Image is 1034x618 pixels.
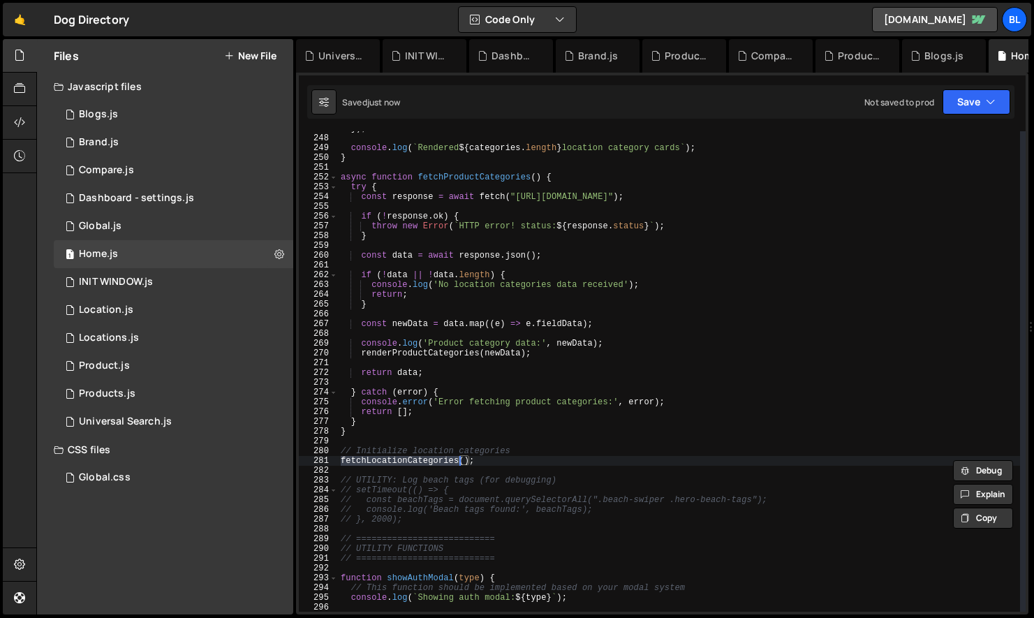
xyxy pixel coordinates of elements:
[1002,7,1027,32] a: Bl
[299,221,338,231] div: 257
[299,309,338,319] div: 266
[54,352,293,380] div: 16220/44393.js
[299,427,338,436] div: 278
[299,436,338,446] div: 279
[751,49,796,63] div: Compare.js
[299,554,338,564] div: 291
[79,415,172,428] div: Universal Search.js
[872,7,998,32] a: [DOMAIN_NAME]
[299,603,338,612] div: 296
[54,156,293,184] div: 16220/44328.js
[79,304,133,316] div: Location.js
[79,108,118,121] div: Blogs.js
[54,212,293,240] div: 16220/43681.js
[37,436,293,464] div: CSS files
[79,220,121,233] div: Global.js
[299,212,338,221] div: 256
[54,184,293,212] div: 16220/44476.js
[299,358,338,368] div: 271
[299,534,338,544] div: 289
[299,192,338,202] div: 254
[54,464,293,492] div: 16220/43682.css
[3,3,37,36] a: 🤙
[79,164,134,177] div: Compare.js
[299,407,338,417] div: 276
[54,101,293,128] div: 16220/44321.js
[299,476,338,485] div: 283
[953,508,1013,529] button: Copy
[299,260,338,270] div: 261
[924,49,963,63] div: Blogs.js
[367,96,400,108] div: just now
[54,268,293,296] div: 16220/44477.js
[299,241,338,251] div: 259
[299,378,338,388] div: 273
[299,417,338,427] div: 277
[299,300,338,309] div: 265
[405,49,450,63] div: INIT WINDOW.js
[79,388,135,400] div: Products.js
[79,276,153,288] div: INIT WINDOW.js
[492,49,536,63] div: Dashboard - settings.js
[37,73,293,101] div: Javascript files
[79,136,119,149] div: Brand.js
[299,133,338,143] div: 248
[299,573,338,583] div: 293
[299,280,338,290] div: 263
[299,231,338,241] div: 258
[299,515,338,524] div: 287
[459,7,576,32] button: Code Only
[299,564,338,573] div: 292
[299,446,338,456] div: 280
[79,471,131,484] div: Global.css
[299,153,338,163] div: 250
[299,329,338,339] div: 268
[224,50,276,61] button: New File
[299,466,338,476] div: 282
[299,143,338,153] div: 249
[299,319,338,329] div: 267
[299,163,338,172] div: 251
[299,172,338,182] div: 252
[864,96,934,108] div: Not saved to prod
[79,360,130,372] div: Product.js
[318,49,363,63] div: Universal Search.js
[299,495,338,505] div: 285
[953,460,1013,481] button: Debug
[54,240,293,268] div: 16220/44319.js
[342,96,400,108] div: Saved
[299,485,338,495] div: 284
[54,324,293,352] div: 16220/43680.js
[54,48,79,64] h2: Files
[299,339,338,348] div: 269
[953,484,1013,505] button: Explain
[54,380,293,408] div: 16220/44324.js
[299,583,338,593] div: 294
[66,250,74,261] span: 1
[299,388,338,397] div: 274
[299,182,338,192] div: 253
[79,192,194,205] div: Dashboard - settings.js
[299,505,338,515] div: 286
[943,89,1010,115] button: Save
[299,456,338,466] div: 281
[299,397,338,407] div: 275
[299,544,338,554] div: 290
[299,251,338,260] div: 260
[54,408,293,436] div: 16220/45124.js
[665,49,709,63] div: Product.js
[299,524,338,534] div: 288
[299,348,338,358] div: 270
[578,49,618,63] div: Brand.js
[299,290,338,300] div: 264
[54,11,129,28] div: Dog Directory
[299,270,338,280] div: 262
[54,128,293,156] div: 16220/44394.js
[79,248,118,260] div: Home.js
[299,368,338,378] div: 272
[299,593,338,603] div: 295
[54,296,293,324] : 16220/43679.js
[299,202,338,212] div: 255
[79,332,139,344] div: Locations.js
